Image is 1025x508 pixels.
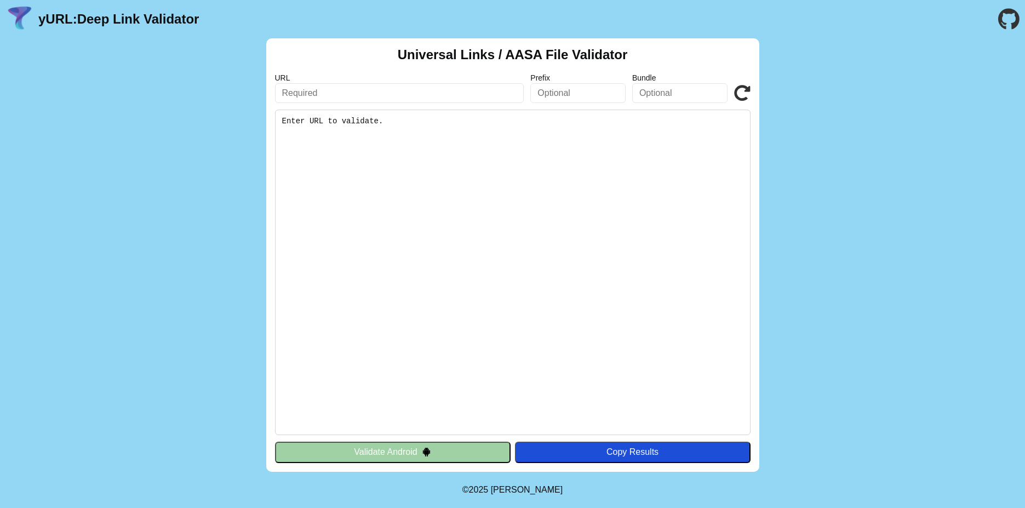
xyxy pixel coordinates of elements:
a: Michael Ibragimchayev's Personal Site [491,485,563,494]
label: Bundle [632,73,728,82]
input: Optional [632,83,728,103]
img: droidIcon.svg [422,447,431,456]
label: URL [275,73,524,82]
a: yURL:Deep Link Validator [38,12,199,27]
h2: Universal Links / AASA File Validator [398,47,628,62]
button: Copy Results [515,442,751,463]
label: Prefix [530,73,626,82]
button: Validate Android [275,442,511,463]
pre: Enter URL to validate. [275,110,751,435]
span: 2025 [469,485,489,494]
input: Required [275,83,524,103]
input: Optional [530,83,626,103]
footer: © [462,472,563,508]
img: yURL Logo [5,5,34,33]
div: Copy Results [520,447,745,457]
